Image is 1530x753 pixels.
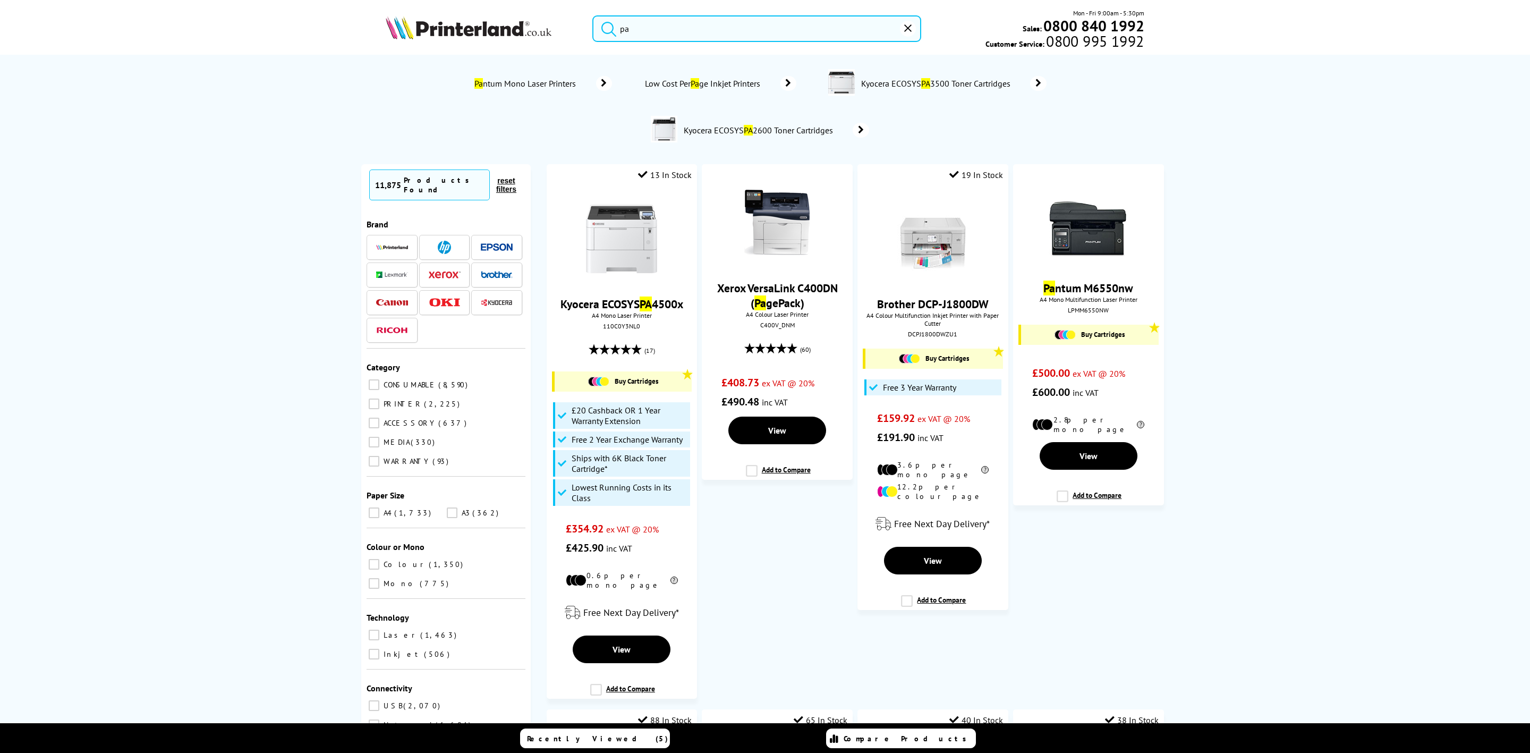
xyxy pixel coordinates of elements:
li: 0.6p per mono page [566,571,678,590]
span: £500.00 [1032,366,1070,380]
label: Add to Compare [746,465,811,485]
label: Add to Compare [590,684,655,704]
img: pantum-m6550nw-front-small.jpg [1049,183,1128,263]
div: 13 In Stock [638,170,692,180]
span: A4 Mono Laser Printer [552,311,692,319]
input: Network 1,604 [369,720,379,730]
span: £408.73 [721,376,759,390]
a: Compare Products [826,729,976,748]
img: brother-dcp-j1800dw-front-small.jpg [893,199,973,278]
img: HP [438,241,451,254]
span: £425.90 [566,541,603,555]
span: Mon - Fri 9:00am - 5:30pm [1073,8,1144,18]
span: View [1079,451,1098,461]
label: Add to Compare [1057,490,1121,511]
mark: Pa [754,295,766,310]
a: Kyocera ECOSYSPA2600 Toner Cartridges [683,116,869,145]
img: pa3500x-deptimage.jpg [828,69,855,96]
img: Cartridges [588,377,609,386]
mark: Pa [691,78,699,89]
span: Sales: [1023,23,1042,33]
span: inc VAT [917,433,943,443]
span: CONSUMABLE [381,380,437,390]
span: 637 [438,418,469,428]
a: Kyocera ECOSYSPA4500x [560,297,683,311]
input: Mono 775 [369,578,379,589]
span: View [613,644,631,655]
span: Lowest Running Costs in its Class [572,482,687,503]
span: ex VAT @ 20% [917,413,970,424]
li: 3.6p per mono page [877,460,989,479]
img: Brother [481,271,513,278]
span: 2,225 [424,399,462,409]
div: 40 In Stock [949,715,1003,725]
input: Colour 1,350 [369,559,379,570]
div: 65 In Stock [794,715,847,725]
button: reset filters [490,176,523,194]
span: 0800 995 1992 [1044,36,1144,46]
img: Xerox-C400-Front1-Small.jpg [737,183,817,263]
div: C400V_DNM [710,321,844,329]
a: Low Cost PerPage Inkjet Printers [644,76,796,91]
span: Colour [381,560,428,569]
span: Kyocera ECOSYS 3500 Toner Cartridges [860,78,1014,89]
input: MEDIA 330 [369,437,379,447]
span: PRINTER [381,399,423,409]
span: 11,875 [375,180,401,190]
span: 8,590 [438,380,470,390]
input: A4 1,733 [369,507,379,518]
span: ACCESSORY [381,418,437,428]
span: Laser [381,630,419,640]
span: A4 Colour Multifunction Inkjet Printer with Paper Cutter [863,311,1002,327]
span: inc VAT [762,397,788,408]
span: Buy Cartridges [925,354,969,363]
span: Recently Viewed (5) [527,734,668,743]
mark: Pa [1043,281,1055,295]
span: £191.90 [877,430,915,444]
span: 1,604 [435,720,473,730]
img: OKI [429,298,461,307]
span: View [768,425,786,436]
span: Technology [367,612,409,623]
span: 775 [420,579,451,588]
img: Xerox [429,271,461,278]
span: Buy Cartridges [1081,330,1125,339]
span: 1,463 [420,630,459,640]
input: Laser 1,463 [369,630,379,640]
b: 0800 840 1992 [1043,16,1144,36]
span: A4 Mono Multifunction Laser Printer [1018,295,1158,303]
span: Connectivity [367,683,412,693]
div: 38 In Stock [1105,715,1159,725]
span: £490.48 [721,395,759,409]
a: Xerox VersaLink C400DN (PagePack) [717,281,838,310]
span: Inkjet [381,649,423,659]
a: Kyocera ECOSYSPA3500 Toner Cartridges [860,69,1047,98]
a: View [1040,442,1137,470]
img: Ricoh [376,327,408,333]
span: Free 3 Year Warranty [883,382,956,393]
img: Canon [376,299,408,306]
label: Add to Compare [901,595,966,615]
span: View [924,555,942,566]
mark: PA [640,297,652,311]
span: £159.92 [877,411,915,425]
input: PRINTER 2,225 [369,399,379,409]
span: ex VAT @ 20% [762,378,814,388]
a: Pantum M6550nw [1043,281,1133,295]
img: Cartridges [899,354,920,363]
div: LPMM6550NW [1021,306,1155,314]
div: 88 In Stock [638,715,692,725]
span: inc VAT [1073,387,1099,398]
img: Cartridges [1055,330,1076,340]
div: modal_delivery [552,598,692,628]
a: Buy Cartridges [560,377,686,386]
input: A3 362 [447,507,457,518]
mark: PA [921,78,930,89]
span: ex VAT @ 20% [1073,368,1125,379]
img: Kyocera-ECOSYS-PA4500x-Front-Main-Small.jpg [582,199,661,278]
span: Free Next Day Delivery* [583,606,679,619]
span: Free Next Day Delivery* [894,518,990,530]
span: Buy Cartridges [615,377,658,386]
span: £354.92 [566,522,603,536]
img: Kyocera [481,299,513,307]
